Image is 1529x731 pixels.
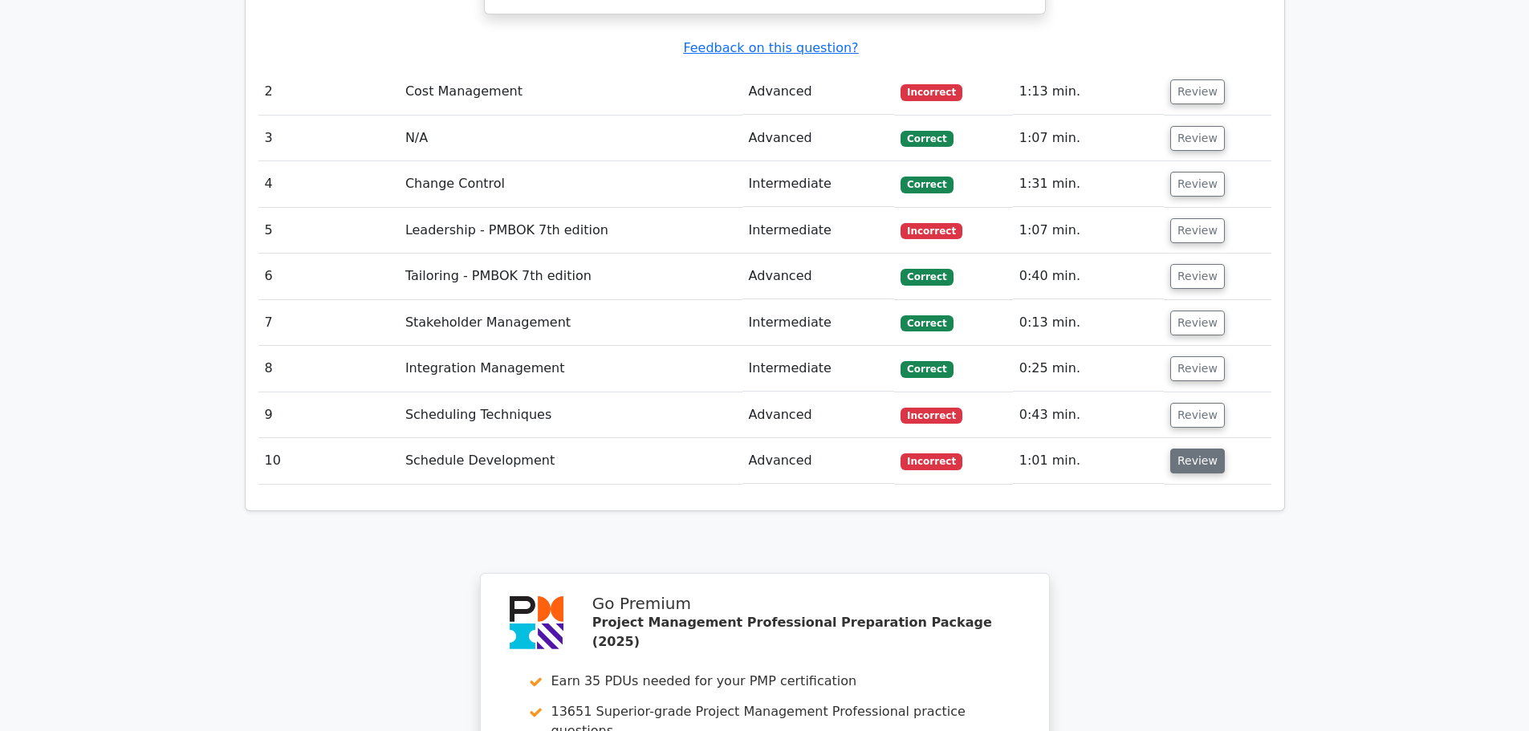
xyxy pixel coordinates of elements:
td: 10 [258,438,399,484]
td: 0:40 min. [1013,254,1164,299]
td: 1:13 min. [1013,69,1164,115]
td: Advanced [742,392,895,438]
td: 1:01 min. [1013,438,1164,484]
td: Change Control [399,161,742,207]
a: Feedback on this question? [683,40,858,55]
span: Correct [901,315,953,331]
td: Cost Management [399,69,742,115]
td: Advanced [742,69,895,115]
td: Intermediate [742,161,895,207]
span: Incorrect [901,453,962,469]
td: 2 [258,69,399,115]
td: 4 [258,161,399,207]
td: Leadership - PMBOK 7th edition [399,208,742,254]
td: 9 [258,392,399,438]
td: Advanced [742,116,895,161]
button: Review [1170,403,1225,428]
td: Stakeholder Management [399,300,742,346]
td: 0:25 min. [1013,346,1164,392]
td: Intermediate [742,208,895,254]
td: Schedule Development [399,438,742,484]
span: Correct [901,131,953,147]
button: Review [1170,126,1225,151]
span: Correct [901,361,953,377]
td: 1:07 min. [1013,116,1164,161]
button: Review [1170,79,1225,104]
button: Review [1170,356,1225,381]
td: 5 [258,208,399,254]
span: Correct [901,269,953,285]
td: Scheduling Techniques [399,392,742,438]
button: Review [1170,218,1225,243]
button: Review [1170,172,1225,197]
td: Advanced [742,438,895,484]
td: Advanced [742,254,895,299]
td: 7 [258,300,399,346]
td: 0:43 min. [1013,392,1164,438]
button: Review [1170,311,1225,335]
td: 1:07 min. [1013,208,1164,254]
button: Review [1170,449,1225,473]
span: Incorrect [901,223,962,239]
span: Correct [901,177,953,193]
td: Integration Management [399,346,742,392]
td: 0:13 min. [1013,300,1164,346]
td: 6 [258,254,399,299]
td: 3 [258,116,399,161]
td: N/A [399,116,742,161]
td: Intermediate [742,346,895,392]
td: 8 [258,346,399,392]
td: 1:31 min. [1013,161,1164,207]
td: Tailoring - PMBOK 7th edition [399,254,742,299]
span: Incorrect [901,408,962,424]
td: Intermediate [742,300,895,346]
button: Review [1170,264,1225,289]
span: Incorrect [901,84,962,100]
